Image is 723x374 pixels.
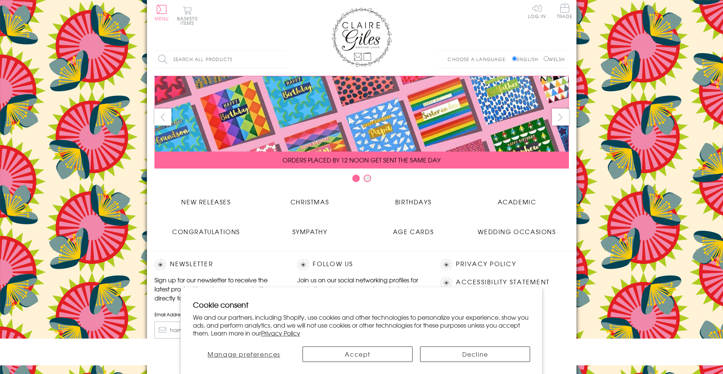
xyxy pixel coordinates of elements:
span: Manage preferences [208,349,280,359]
div: Carousel Pagination [154,174,569,186]
span: ORDERS PLACED BY 12 NOON GET SENT THE SAME DAY [283,155,440,164]
a: Sympathy [258,221,362,236]
p: Join us on our social networking profiles for up to the minute news and product releases the mome... [297,275,425,302]
button: next [552,109,569,126]
img: Claire Giles Greetings Cards [332,8,392,67]
label: Welsh [544,56,565,63]
a: Christmas [258,192,362,206]
span: Congratulations [172,227,240,236]
h2: Cookie consent [193,299,530,310]
input: Welsh [544,56,549,61]
label: English [512,56,542,63]
a: Congratulations [154,221,258,236]
a: Privacy Policy [456,259,516,269]
a: Privacy Policy [261,328,300,337]
span: Wedding Occasions [478,227,556,236]
p: Sign up for our newsletter to receive the latest product launches, news and offers directly to yo... [154,275,283,302]
p: Choose a language: [448,56,511,63]
input: Search all products [154,51,286,68]
button: Decline [420,346,530,362]
span: 0 items [180,15,198,26]
input: English [512,56,517,61]
a: Age Cards [362,221,465,236]
a: Accessibility Statement [456,277,550,287]
a: Wedding Occasions [465,221,569,236]
h2: Newsletter [154,259,283,270]
span: Menu [154,15,169,22]
span: New Releases [181,197,231,206]
span: Age Cards [393,227,434,236]
span: Birthdays [395,197,431,206]
a: Academic [465,192,569,206]
a: Log In [528,4,546,18]
button: Menu [154,5,169,21]
span: Christmas [290,197,329,206]
p: We and our partners, including Shopify, use cookies and other technologies to personalize your ex... [193,313,530,337]
h2: Follow Us [297,259,425,270]
button: Basket0 items [177,6,198,25]
button: Accept [303,346,413,362]
input: Search [279,51,286,68]
button: prev [154,109,171,126]
span: Sympathy [292,227,327,236]
a: Trade [557,4,573,20]
input: harry@hogwarts.edu [154,322,283,339]
button: Carousel Page 2 [364,175,371,182]
label: Email Address [154,311,283,318]
button: Manage preferences [193,346,295,362]
span: Academic [498,197,537,206]
a: New Releases [154,192,258,206]
span: Trade [557,4,573,18]
button: Carousel Page 1 (Current Slide) [352,175,360,182]
a: Birthdays [362,192,465,206]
